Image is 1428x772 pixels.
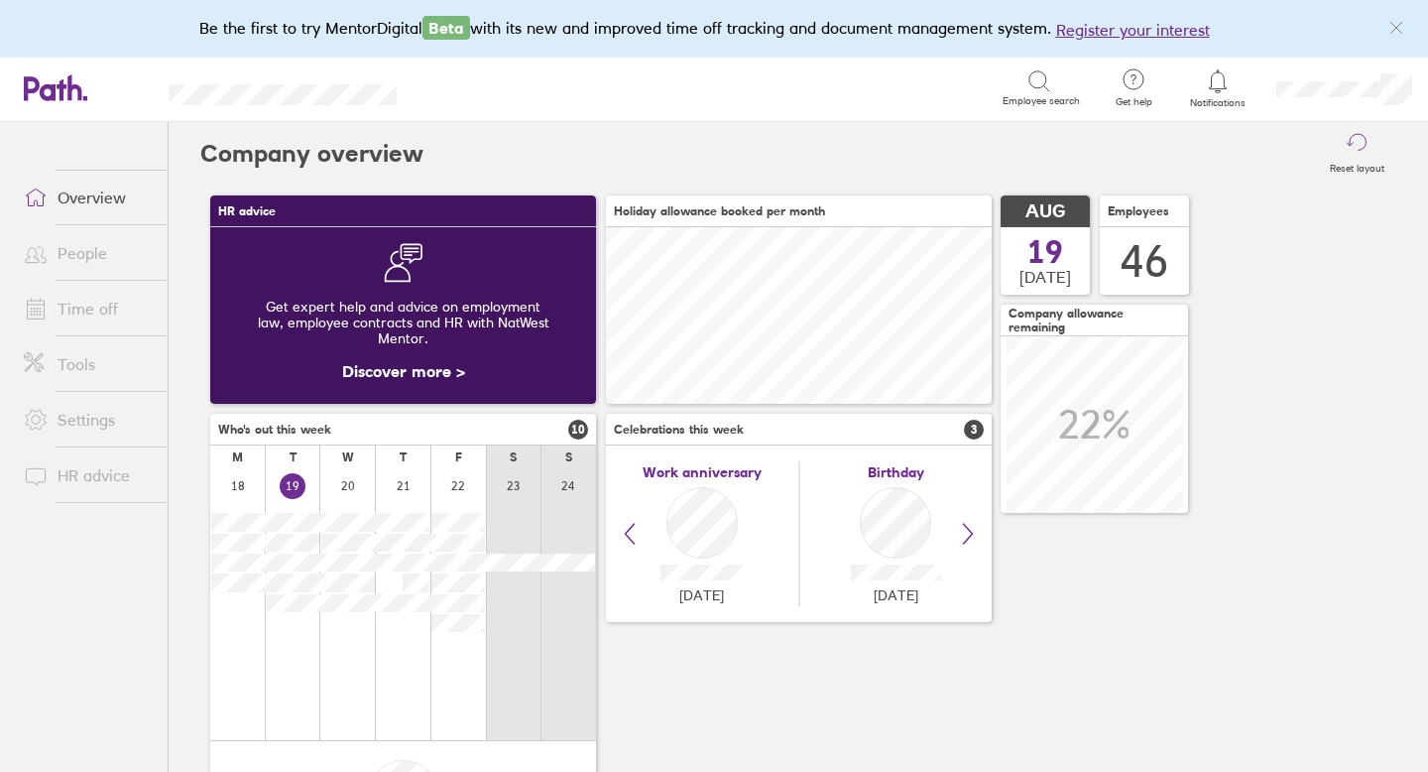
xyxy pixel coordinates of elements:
[1318,122,1396,186] button: Reset layout
[199,16,1230,42] div: Be the first to try MentorDigital with its new and improved time off tracking and document manage...
[1186,97,1250,109] span: Notifications
[510,450,517,464] div: S
[1027,236,1063,268] span: 19
[8,344,168,384] a: Tools
[218,204,276,218] span: HR advice
[226,283,580,362] div: Get expert help and advice on employment law, employee contracts and HR with NatWest Mentor.
[290,450,297,464] div: T
[614,204,825,218] span: Holiday allowance booked per month
[8,178,168,217] a: Overview
[679,587,724,603] span: [DATE]
[874,587,918,603] span: [DATE]
[1121,236,1168,287] div: 46
[614,423,744,437] span: Celebrations this week
[1056,18,1210,42] button: Register your interest
[568,420,588,440] span: 10
[450,78,501,96] div: Search
[342,361,465,381] a: Discover more >
[868,464,924,480] span: Birthday
[400,450,407,464] div: T
[964,420,984,440] span: 3
[8,455,168,495] a: HR advice
[1102,96,1166,108] span: Get help
[200,122,423,186] h2: Company overview
[232,450,243,464] div: M
[455,450,462,464] div: F
[422,16,470,40] span: Beta
[1318,157,1396,175] label: Reset layout
[342,450,354,464] div: W
[643,464,762,480] span: Work anniversary
[1019,268,1071,286] span: [DATE]
[1108,204,1169,218] span: Employees
[1009,307,1180,334] span: Company allowance remaining
[8,289,168,328] a: Time off
[565,450,572,464] div: S
[1025,201,1065,222] span: AUG
[1003,95,1080,107] span: Employee search
[8,400,168,440] a: Settings
[1186,67,1250,109] a: Notifications
[8,233,168,273] a: People
[218,423,331,437] span: Who's out this week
